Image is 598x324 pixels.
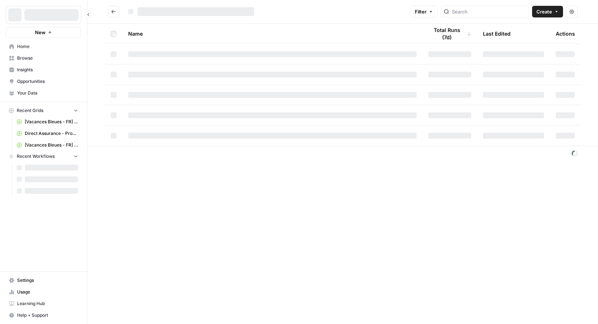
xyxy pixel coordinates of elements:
[17,300,78,307] span: Learning Hub
[25,142,78,148] span: [Vacances Bleues - FR] Pages refonte sites hôtels - [GEOGRAPHIC_DATA] Grid
[25,130,78,137] span: Direct Assurance - Prod [PERSON_NAME] (1)
[6,275,81,286] a: Settings
[13,139,81,151] a: [Vacances Bleues - FR] Pages refonte sites hôtels - [GEOGRAPHIC_DATA] Grid
[6,27,81,38] button: New
[13,128,81,139] a: Direct Assurance - Prod [PERSON_NAME] (1)
[13,116,81,128] a: [Vacances Bleues - FR] Pages refonte sites hôtels - [GEOGRAPHIC_DATA] (Grid)
[6,286,81,298] a: Usage
[35,29,46,36] span: New
[6,41,81,52] a: Home
[17,78,78,85] span: Opportunities
[17,107,43,114] span: Recent Grids
[536,8,552,15] span: Create
[17,43,78,50] span: Home
[428,24,471,44] div: Total Runs (7d)
[483,24,511,44] div: Last Edited
[6,151,81,162] button: Recent Workflows
[17,90,78,96] span: Your Data
[6,309,81,321] button: Help + Support
[410,6,438,17] button: Filter
[17,312,78,319] span: Help + Support
[25,119,78,125] span: [Vacances Bleues - FR] Pages refonte sites hôtels - [GEOGRAPHIC_DATA] (Grid)
[17,55,78,61] span: Browse
[6,105,81,116] button: Recent Grids
[17,277,78,284] span: Settings
[6,52,81,64] a: Browse
[6,64,81,76] a: Insights
[128,24,417,44] div: Name
[532,6,563,17] button: Create
[6,87,81,99] a: Your Data
[452,8,526,15] input: Search
[17,153,55,160] span: Recent Workflows
[108,6,119,17] button: Go back
[17,67,78,73] span: Insights
[415,8,426,15] span: Filter
[556,24,575,44] div: Actions
[17,289,78,295] span: Usage
[6,76,81,87] a: Opportunities
[6,298,81,309] a: Learning Hub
